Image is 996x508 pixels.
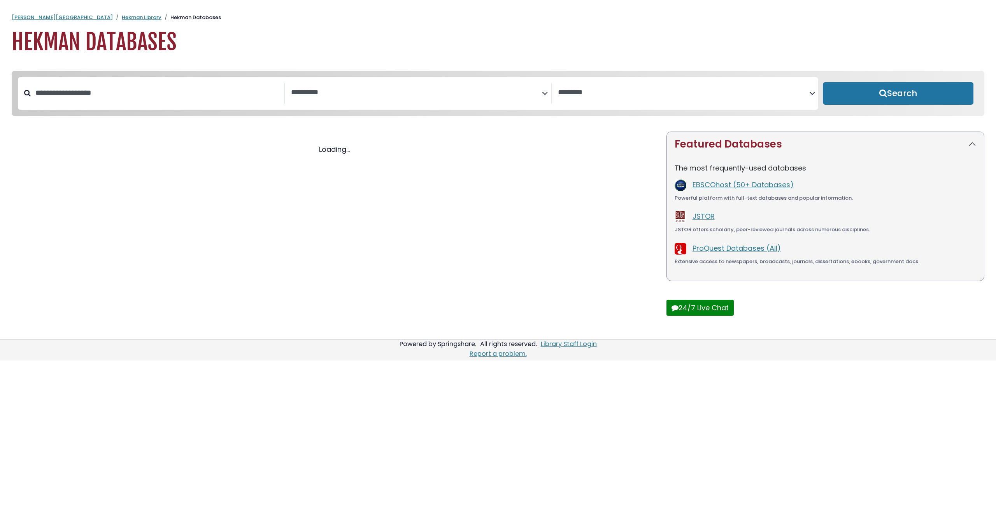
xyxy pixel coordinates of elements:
[12,29,984,55] h1: Hekman Databases
[12,14,984,21] nav: breadcrumb
[470,349,527,358] a: Report a problem.
[823,82,973,105] button: Submit for Search Results
[675,163,976,173] p: The most frequently-used databases
[291,89,542,97] textarea: Search
[675,226,976,234] div: JSTOR offers scholarly, peer-reviewed journals across numerous disciplines.
[675,194,976,202] div: Powerful platform with full-text databases and popular information.
[12,144,657,155] div: Loading...
[122,14,161,21] a: Hekman Library
[398,339,477,348] div: Powered by Springshare.
[693,211,715,221] a: JSTOR
[12,71,984,116] nav: Search filters
[12,14,113,21] a: [PERSON_NAME][GEOGRAPHIC_DATA]
[541,339,597,348] a: Library Staff Login
[693,180,794,190] a: EBSCOhost (50+ Databases)
[666,300,734,316] button: 24/7 Live Chat
[667,132,984,156] button: Featured Databases
[161,14,221,21] li: Hekman Databases
[693,243,781,253] a: ProQuest Databases (All)
[31,86,284,99] input: Search database by title or keyword
[675,258,976,265] div: Extensive access to newspapers, broadcasts, journals, dissertations, ebooks, government docs.
[479,339,538,348] div: All rights reserved.
[558,89,809,97] textarea: Search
